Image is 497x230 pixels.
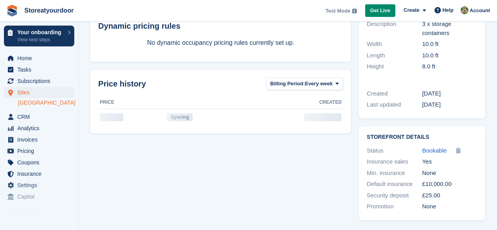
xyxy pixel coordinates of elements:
[422,191,477,200] div: £25.00
[4,75,74,86] a: menu
[270,80,305,88] span: Billing Period:
[17,123,64,134] span: Analytics
[7,209,78,217] span: Storefront
[325,7,350,15] span: Test Mode
[367,134,477,140] h2: Storefront Details
[4,191,74,202] a: menu
[422,180,477,189] div: £10,000.00
[17,134,64,145] span: Invoices
[319,99,341,106] span: Created
[17,64,64,75] span: Tasks
[4,26,74,46] a: Your onboarding View next steps
[422,202,477,211] div: None
[17,29,64,35] p: Your onboarding
[367,202,422,211] div: Promotion
[367,62,422,71] div: Height
[266,77,343,90] button: Billing Period: Every week
[4,111,74,122] a: menu
[6,5,18,17] img: stora-icon-8386f47178a22dfd0bd8f6a31ec36ba5ce8667c1dd55bd0f319d3a0aa187defe.svg
[4,145,74,156] a: menu
[370,7,390,15] span: Get Live
[460,6,468,14] img: David Griffith-Owen
[17,111,64,122] span: CRM
[422,100,477,109] div: [DATE]
[98,38,343,48] p: No dynamic occupancy pricing rules currently set up.
[17,168,64,179] span: Insurance
[367,180,422,189] div: Default insurance
[367,20,422,37] div: Description
[98,96,165,109] th: Price
[422,147,447,154] span: Bookable
[17,180,64,191] span: Settings
[422,40,477,49] div: 10.0 ft
[17,157,64,168] span: Coupons
[167,113,193,121] div: Syncing
[367,40,422,49] div: Width
[422,157,477,166] div: Yes
[4,53,74,64] a: menu
[469,7,490,15] span: Account
[305,80,333,88] span: Every week
[422,20,477,37] div: 3 x storage containers
[403,6,419,14] span: Create
[367,89,422,98] div: Created
[4,180,74,191] a: menu
[17,145,64,156] span: Pricing
[98,78,146,90] span: Price history
[4,123,74,134] a: menu
[4,87,74,98] a: menu
[422,51,477,60] div: 10.0 ft
[17,191,64,202] span: Capital
[17,87,64,98] span: Sites
[422,169,477,178] div: None
[17,75,64,86] span: Subscriptions
[21,4,77,17] a: Storeatyourdoor
[365,4,395,17] a: Get Live
[422,146,447,155] a: Bookable
[4,134,74,145] a: menu
[367,146,422,155] div: Status
[4,64,74,75] a: menu
[4,157,74,168] a: menu
[367,169,422,178] div: Min. insurance
[422,62,477,71] div: 8.0 ft
[442,6,453,14] span: Help
[352,9,357,13] img: icon-info-grey-7440780725fd019a000dd9b08b2336e03edf1995a4989e88bcd33f0948082b44.svg
[367,100,422,109] div: Last updated
[17,53,64,64] span: Home
[367,157,422,166] div: Insurance sales
[18,99,74,107] a: [GEOGRAPHIC_DATA]
[98,20,343,32] div: Dynamic pricing rules
[422,89,477,98] div: [DATE]
[4,168,74,179] a: menu
[367,51,422,60] div: Length
[17,36,64,43] p: View next steps
[367,191,422,200] div: Security deposit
